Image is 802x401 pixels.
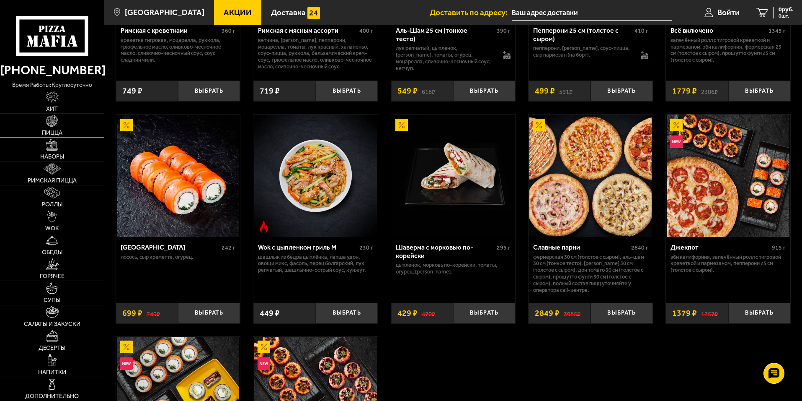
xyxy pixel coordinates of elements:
span: 390 г [497,27,511,34]
s: 1757 ₽ [701,309,718,318]
input: Ваш адрес доставки [512,5,672,21]
span: WOK [45,226,59,232]
div: Пепперони 25 см (толстое с сыром) [533,26,632,42]
span: Доставить по адресу: [430,8,512,16]
img: Острое блюдо [258,221,270,233]
p: Запечённый ролл с тигровой креветкой и пармезаном, Эби Калифорния, Фермерская 25 см (толстое с сы... [670,37,786,64]
button: Выбрать [178,81,240,101]
a: Острое блюдоWok с цыпленком гриль M [253,115,378,237]
span: 749 ₽ [122,87,142,95]
s: 749 ₽ [147,309,160,318]
span: 0 руб. [779,7,794,13]
p: шашлык из бедра цыплёнка, лапша удон, овощи микс, фасоль, перец болгарский, лук репчатый, шашлычн... [258,254,373,274]
div: Славные парни [533,243,629,251]
div: Аль-Шам 25 см (тонкое тесто) [396,26,495,42]
button: Выбрать [591,81,652,101]
span: Горячее [40,273,64,279]
div: Римская с мясным ассорти [258,26,357,34]
span: 2849 ₽ [535,309,560,318]
span: Напитки [38,370,66,375]
span: 1345 г [768,27,786,34]
span: 410 г [634,27,648,34]
p: пепперони, [PERSON_NAME], соус-пицца, сыр пармезан (на борт). [533,45,632,58]
a: АкционныйШаверма с морковью по-корейски [391,115,516,237]
p: цыпленок, морковь по-корейски, томаты, огурец, [PERSON_NAME]. [396,262,511,275]
p: ветчина, [PERSON_NAME], пепперони, моцарелла, томаты, лук красный, халапеньо, соус-пицца, руккола... [258,37,373,70]
button: Выбрать [728,303,790,323]
span: 2840 г [631,244,648,251]
span: 429 ₽ [397,309,418,318]
p: Эби Калифорния, Запечённый ролл с тигровой креветкой и пармезаном, Пепперони 25 см (толстое с сыр... [670,254,786,274]
img: Джекпот [667,115,789,237]
span: Римская пицца [28,178,77,184]
span: 1779 ₽ [672,87,697,95]
button: Выбрать [453,303,515,323]
span: Супы [44,297,60,303]
img: Акционный [258,341,270,353]
div: Шаверма с морковью по-корейски [396,243,495,259]
img: Wok с цыпленком гриль M [254,115,377,237]
a: АкционныйСлавные парни [529,115,653,237]
img: Акционный [120,119,133,131]
div: Wok с цыпленком гриль M [258,243,357,251]
span: Салаты и закуски [24,321,80,327]
button: Выбрать [453,81,515,101]
span: 400 г [359,27,373,34]
p: лук репчатый, цыпленок, [PERSON_NAME], томаты, огурец, моцарелла, сливочно-чесночный соус, кетчуп. [396,45,495,72]
button: Выбрать [316,303,378,323]
span: 915 г [772,244,786,251]
span: 295 г [497,244,511,251]
button: Выбрать [316,81,378,101]
a: АкционныйНовинкаДжекпот [666,115,790,237]
p: креветка тигровая, моцарелла, руккола, трюфельное масло, оливково-чесночное масло, сливочно-чесно... [121,37,236,64]
span: Дополнительно [25,393,79,399]
img: Новинка [120,357,133,370]
p: лосось, Сыр креметте, огурец. [121,254,236,260]
div: [GEOGRAPHIC_DATA] [121,243,220,251]
s: 470 ₽ [422,309,435,318]
span: Доставка [271,8,306,16]
button: Выбрать [178,303,240,323]
span: Пицца [42,130,62,136]
span: [GEOGRAPHIC_DATA] [125,8,204,16]
span: 719 ₽ [260,87,280,95]
div: Римская с креветками [121,26,220,34]
s: 2306 ₽ [701,87,718,95]
span: Роллы [42,202,62,208]
span: Обеды [42,250,62,255]
img: Акционный [670,119,683,131]
span: 360 г [222,27,235,34]
span: 0 шт. [779,13,794,18]
img: Новинка [670,135,683,148]
img: Акционный [120,341,133,353]
span: 699 ₽ [122,309,142,318]
span: 230 г [359,244,373,251]
s: 591 ₽ [559,87,572,95]
img: Шаверма с морковью по-корейски [392,115,514,237]
p: Фермерская 30 см (толстое с сыром), Аль-Шам 30 см (тонкое тесто), [PERSON_NAME] 30 см (толстое с ... [533,254,648,294]
s: 3985 ₽ [564,309,580,318]
button: Выбрать [591,303,652,323]
span: 499 ₽ [535,87,555,95]
span: 449 ₽ [260,309,280,318]
span: Хит [46,106,58,112]
div: Джекпот [670,243,770,251]
span: 549 ₽ [397,87,418,95]
img: Акционный [533,119,545,131]
a: АкционныйФиладельфия [116,115,240,237]
img: 15daf4d41897b9f0e9f617042186c801.svg [307,7,320,19]
img: Славные парни [529,115,652,237]
span: Войти [717,8,740,16]
img: Акционный [395,119,408,131]
div: Всё включено [670,26,766,34]
span: 1379 ₽ [672,309,697,318]
span: 242 г [222,244,235,251]
span: Десерты [39,345,65,351]
span: Акции [224,8,252,16]
img: Новинка [258,357,270,370]
s: 618 ₽ [422,87,435,95]
img: Филадельфия [117,115,239,237]
span: Наборы [40,154,64,160]
button: Выбрать [728,81,790,101]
